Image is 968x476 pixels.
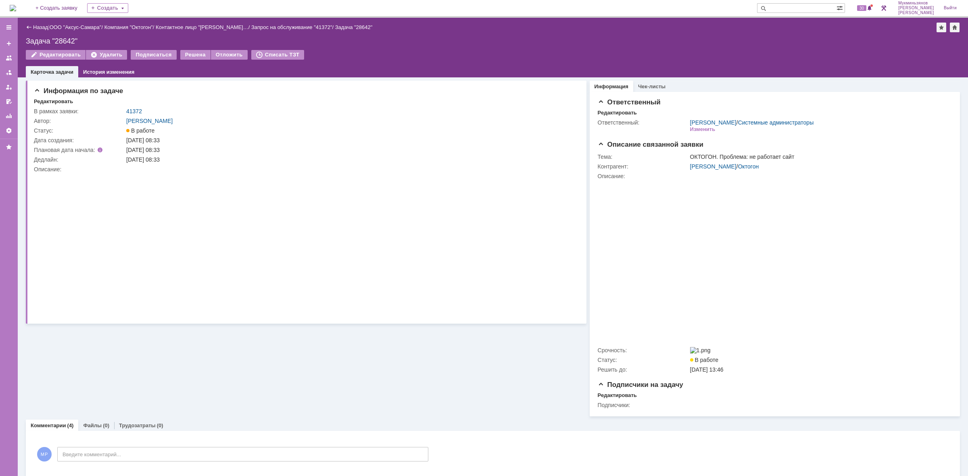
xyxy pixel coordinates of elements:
[156,24,251,30] div: /
[690,163,736,170] a: [PERSON_NAME]
[31,422,66,428] a: Комментарии
[34,98,73,105] div: Редактировать
[34,137,125,143] div: Дата создания:
[598,366,688,373] div: Решить до:
[690,119,814,126] div: /
[598,402,688,408] div: Подписчики:
[598,392,637,399] div: Редактировать
[126,118,173,124] a: [PERSON_NAME]
[2,52,15,64] a: Заявки на командах
[690,119,736,126] a: [PERSON_NAME]
[34,108,125,114] div: В рамках заявки:
[34,87,123,95] span: Информация по задаче
[50,24,102,30] a: ООО "Аксус-Самара"
[690,366,724,373] span: [DATE] 13:46
[598,357,688,363] div: Статус:
[126,156,573,163] div: [DATE] 08:33
[837,4,845,11] span: Расширенный поиск
[898,6,934,10] span: [PERSON_NAME]
[937,23,946,32] div: Добавить в избранное
[2,37,15,50] a: Создать заявку
[598,98,661,106] span: Ответственный
[2,124,15,137] a: Настройки
[598,119,688,126] div: Ответственный:
[738,163,759,170] a: Октогон
[690,154,947,160] div: ОКТОГОН. Проблема: не работает сайт
[50,24,104,30] div: /
[2,66,15,79] a: Заявки в моей ответственности
[34,156,125,163] div: Дедлайн:
[598,110,637,116] div: Редактировать
[251,24,332,30] a: Запрос на обслуживание "41372"
[595,83,628,89] a: Информация
[598,141,703,148] span: Описание связанной заявки
[10,5,16,11] a: Перейти на домашнюю страницу
[126,147,573,153] div: [DATE] 08:33
[857,5,866,11] span: 30
[251,24,335,30] div: /
[738,119,814,126] a: Системные администраторы
[156,24,248,30] a: Контактное лицо "[PERSON_NAME]…
[2,81,15,94] a: Мои заявки
[34,127,125,134] div: Статус:
[950,23,960,32] div: Сделать домашней страницей
[104,24,153,30] a: Компания "Октогон"
[126,137,573,143] div: [DATE] 08:33
[598,381,683,389] span: Подписчики на задачу
[335,24,373,30] div: Задача "28642"
[37,447,52,461] span: МР
[598,347,688,353] div: Срочность:
[690,357,718,363] span: В работе
[598,163,688,170] div: Контрагент:
[34,118,125,124] div: Автор:
[104,24,156,30] div: /
[126,108,142,114] a: 41372
[157,422,163,428] div: (0)
[898,10,934,15] span: [PERSON_NAME]
[34,166,574,173] div: Описание:
[690,126,716,133] div: Изменить
[34,147,115,153] div: Плановая дата начала:
[119,422,156,428] a: Трудозатраты
[10,5,16,11] img: logo
[598,154,688,160] div: Тема:
[48,24,49,30] div: |
[33,24,48,30] a: Назад
[879,3,889,13] a: Перейти в интерфейс администратора
[31,69,73,75] a: Карточка задачи
[690,347,711,353] img: 1.png
[598,173,949,179] div: Описание:
[2,110,15,123] a: Отчеты
[638,83,665,89] a: Чек-листы
[898,1,934,6] span: Мукминьзянов
[83,422,102,428] a: Файлы
[690,163,947,170] div: /
[2,95,15,108] a: Мои согласования
[26,37,960,45] div: Задача "28642"
[67,422,74,428] div: (4)
[87,3,128,13] div: Создать
[103,422,109,428] div: (0)
[83,69,134,75] a: История изменения
[126,127,154,134] span: В работе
